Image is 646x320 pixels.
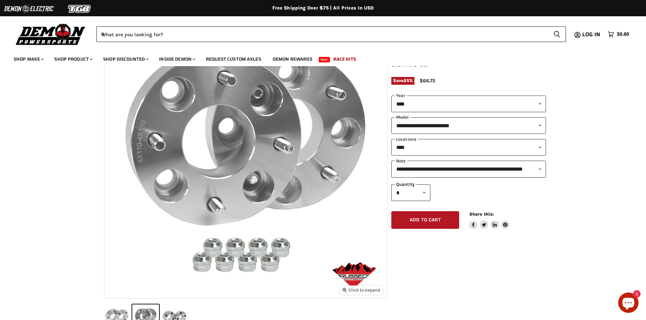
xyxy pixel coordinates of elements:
[582,30,600,39] span: Log in
[391,77,414,84] span: Save %
[201,52,266,66] a: Request Custom Axles
[404,78,409,83] span: 25
[3,2,54,15] img: Demon Electric Logo 2
[54,2,105,15] img: TGB Logo 2
[342,287,380,293] span: Click to expand
[391,117,546,134] select: modal-name
[328,52,361,66] a: Race Kits
[469,212,494,217] span: Share this:
[319,57,330,62] span: New!
[154,52,199,66] a: Inside Demon
[579,32,604,38] a: Log in
[617,31,629,38] span: $0.00
[52,5,594,11] div: Free Shipping Over $75 | All Prices In USD
[419,78,435,84] span: $66.75
[268,52,317,66] a: Demon Rewards
[98,52,153,66] a: Shop Discounted
[339,285,384,295] button: Click to expand
[96,26,566,42] form: Product
[391,139,546,156] select: keys
[391,211,459,229] button: Add to cart
[104,16,387,298] img: Kawasaki Brute Force Rugged Wheel Spacer
[14,22,88,46] img: Demon Powersports
[604,29,632,39] a: $0.00
[391,96,546,112] select: year
[8,49,627,66] ul: Main menu
[8,52,48,66] a: Shop Make
[391,184,430,201] select: Quantity
[548,26,566,42] button: Search
[410,217,441,223] span: Add to cart
[616,293,641,315] inbox-online-store-chat: Shopify online store chat
[49,52,97,66] a: Shop Product
[96,26,548,42] input: When autocomplete results are available use up and down arrows to review and enter to select
[469,211,510,229] aside: Share this:
[391,161,546,177] select: keys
